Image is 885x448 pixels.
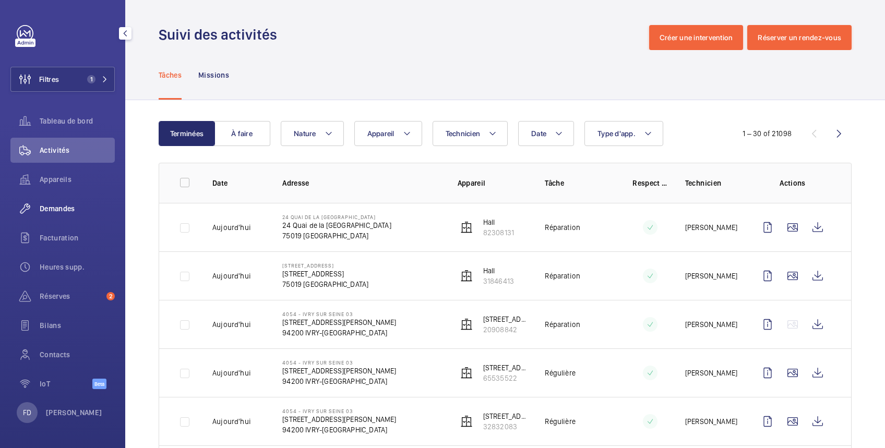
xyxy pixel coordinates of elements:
[685,222,737,233] p: [PERSON_NAME]
[367,129,394,138] span: Appareil
[584,121,663,146] button: Type d'app.
[282,317,396,328] p: [STREET_ADDRESS][PERSON_NAME]
[294,129,316,138] span: Nature
[545,319,580,330] p: Réparation
[483,411,529,421] p: [STREET_ADDRESS][PERSON_NAME]
[597,129,636,138] span: Type d'app.
[92,379,106,389] span: Beta
[483,362,529,373] p: [STREET_ADDRESS][PERSON_NAME]
[282,366,396,376] p: [STREET_ADDRESS][PERSON_NAME]
[282,359,396,366] p: 4054 - IVRY SUR SEINE 03
[282,408,396,414] p: 4054 - IVRY SUR SEINE 03
[46,407,102,418] p: [PERSON_NAME]
[545,416,576,427] p: Régulière
[282,414,396,425] p: [STREET_ADDRESS][PERSON_NAME]
[483,421,529,432] p: 32832083
[212,416,251,427] p: Aujourd'hui
[282,279,368,289] p: 75019 [GEOGRAPHIC_DATA]
[433,121,508,146] button: Technicien
[545,178,616,188] p: Tâche
[483,265,514,276] p: Hall
[214,121,270,146] button: À faire
[483,373,529,383] p: 65535522
[632,178,668,188] p: Respect délai
[159,25,283,44] h1: Suivi des activités
[212,222,251,233] p: Aujourd'hui
[282,328,396,338] p: 94200 IVRY-[GEOGRAPHIC_DATA]
[212,368,251,378] p: Aujourd'hui
[282,262,368,269] p: [STREET_ADDRESS]
[212,319,251,330] p: Aujourd'hui
[106,292,115,300] span: 2
[483,324,529,335] p: 20908842
[87,75,95,83] span: 1
[446,129,481,138] span: Technicien
[282,231,391,241] p: 75019 [GEOGRAPHIC_DATA]
[545,368,576,378] p: Régulière
[685,178,738,188] p: Technicien
[282,311,396,317] p: 4054 - IVRY SUR SEINE 03
[40,203,115,214] span: Demandes
[40,379,92,389] span: IoT
[40,349,115,360] span: Contacts
[685,271,737,281] p: [PERSON_NAME]
[40,145,115,155] span: Activités
[40,320,115,331] span: Bilans
[460,318,473,331] img: elevator.svg
[10,67,115,92] button: Filtres1
[282,178,440,188] p: Adresse
[40,262,115,272] span: Heures supp.
[483,227,514,238] p: 82308131
[518,121,574,146] button: Date
[282,214,391,220] p: 24 Quai de la [GEOGRAPHIC_DATA]
[282,376,396,386] p: 94200 IVRY-[GEOGRAPHIC_DATA]
[282,425,396,435] p: 94200 IVRY-[GEOGRAPHIC_DATA]
[159,121,215,146] button: Terminées
[743,128,792,139] div: 1 – 30 of 21098
[282,220,391,231] p: 24 Quai de la [GEOGRAPHIC_DATA]
[649,25,744,50] button: Créer une intervention
[685,319,737,330] p: [PERSON_NAME]
[23,407,31,418] p: FD
[354,121,422,146] button: Appareil
[545,271,580,281] p: Réparation
[40,233,115,243] span: Facturation
[159,70,182,80] p: Tâches
[198,70,229,80] p: Missions
[40,116,115,126] span: Tableau de bord
[483,276,514,286] p: 31846413
[458,178,529,188] p: Appareil
[40,291,102,301] span: Réserves
[282,269,368,279] p: [STREET_ADDRESS]
[755,178,830,188] p: Actions
[460,270,473,282] img: elevator.svg
[212,271,251,281] p: Aujourd'hui
[483,314,529,324] p: [STREET_ADDRESS][PERSON_NAME]
[531,129,546,138] span: Date
[460,221,473,234] img: elevator.svg
[460,367,473,379] img: elevator.svg
[483,217,514,227] p: Hall
[685,368,737,378] p: [PERSON_NAME]
[212,178,266,188] p: Date
[40,174,115,185] span: Appareils
[281,121,344,146] button: Nature
[545,222,580,233] p: Réparation
[685,416,737,427] p: [PERSON_NAME]
[460,415,473,428] img: elevator.svg
[747,25,852,50] button: Réserver un rendez-vous
[39,74,59,84] span: Filtres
